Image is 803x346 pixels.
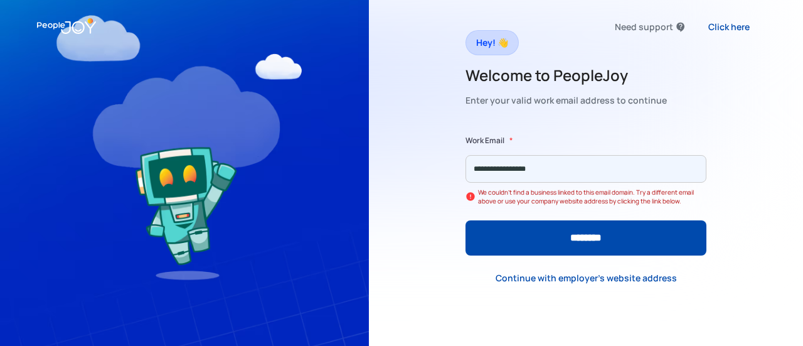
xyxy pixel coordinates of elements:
[496,272,677,284] div: Continue with employer's website address
[476,34,508,51] div: Hey! 👋
[478,188,706,205] div: We couldn't find a business linked to this email domain. Try a different email above or use your ...
[465,92,667,109] div: Enter your valid work email address to continue
[615,18,673,36] div: Need support
[486,265,687,291] a: Continue with employer's website address
[465,134,706,256] form: Form
[698,14,760,40] a: Click here
[708,21,750,33] div: Click here
[465,65,667,85] h2: Welcome to PeopleJoy
[465,134,504,147] label: Work Email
